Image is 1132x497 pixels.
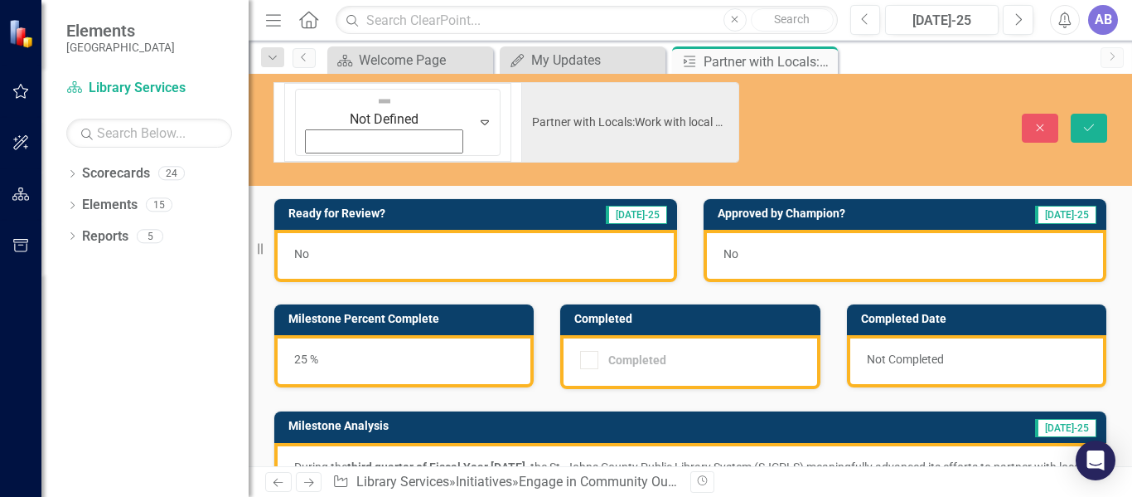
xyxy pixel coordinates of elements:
span: Search [774,12,810,26]
h3: Approved by Champion? [718,207,972,220]
input: Search Below... [66,119,232,148]
h3: Ready for Review? [288,207,519,220]
h3: Completed Date [861,313,1098,325]
a: Welcome Page [331,50,489,71]
img: ClearPoint Strategy [8,19,37,48]
span: [DATE]-25 [606,206,667,224]
div: Not Defined [307,110,462,129]
div: 24 [158,167,185,181]
input: Search ClearPoint... [336,6,837,35]
span: [DATE]-25 [1035,206,1096,224]
div: 15 [146,198,172,212]
input: This field is required [521,82,738,163]
div: Partner with Locals:Work with local organizations and businesses to help host and promote events. [704,51,834,72]
img: Not Defined [376,93,393,110]
a: Initiatives [456,474,512,490]
div: My Updates [531,50,661,71]
div: Open Intercom Messenger [1076,441,1115,480]
span: No [723,247,738,261]
div: [DATE]-25 [891,11,993,31]
span: No [294,247,309,261]
div: 25 % [274,335,534,387]
div: Welcome Page [359,50,489,71]
a: My Updates [504,50,661,71]
button: Search [751,8,834,32]
strong: third quarter of Fiscal Year [DATE] [347,460,525,474]
span: Elements [66,21,175,41]
a: Engage in Community Outreach events at least once per quarter systemwide [519,474,963,490]
div: Not Completed [847,335,1106,387]
span: [DATE]-25 [1035,419,1096,437]
h3: Milestone Percent Complete [288,313,525,325]
button: [DATE]-25 [885,5,999,35]
h3: Milestone Analysis [288,420,786,432]
div: 5 [137,229,163,243]
h3: Completed [574,313,811,325]
div: » » » [332,473,678,492]
a: Elements [82,196,138,215]
a: Library Services [66,79,232,98]
button: AB [1088,5,1118,35]
a: Scorecards [82,164,150,183]
a: Reports [82,227,128,246]
small: [GEOGRAPHIC_DATA] [66,41,175,54]
a: Library Services [356,474,449,490]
